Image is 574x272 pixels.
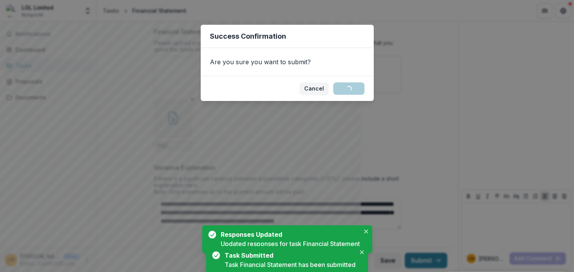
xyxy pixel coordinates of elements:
[221,230,357,239] div: Responses Updated
[225,251,353,260] div: Task Submitted
[225,260,356,269] div: Task Financial Statement has been submitted
[201,25,374,48] header: Success Confirmation
[357,248,366,257] button: Close
[361,227,371,236] button: Close
[299,82,328,95] button: Cancel
[221,239,360,248] div: Updated responses for task Financial Statement
[201,48,374,76] div: Are you sure you want to submit?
